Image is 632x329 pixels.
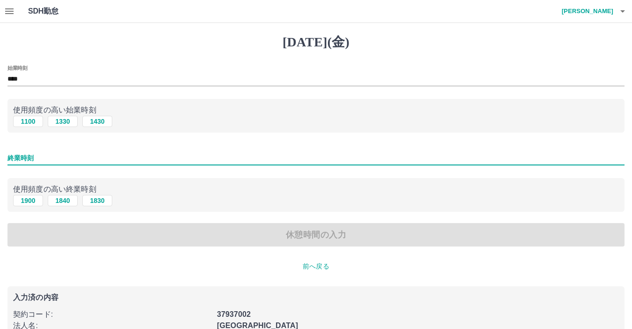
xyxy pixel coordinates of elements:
[13,294,619,301] p: 入力済の内容
[82,116,112,127] button: 1430
[7,64,27,71] label: 始業時刻
[13,309,211,320] p: 契約コード :
[48,195,78,206] button: 1840
[217,310,251,318] b: 37937002
[13,116,43,127] button: 1100
[13,105,619,116] p: 使用頻度の高い始業時刻
[13,195,43,206] button: 1900
[7,262,625,271] p: 前へ戻る
[13,184,619,195] p: 使用頻度の高い終業時刻
[7,34,625,50] h1: [DATE](金)
[82,195,112,206] button: 1830
[48,116,78,127] button: 1330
